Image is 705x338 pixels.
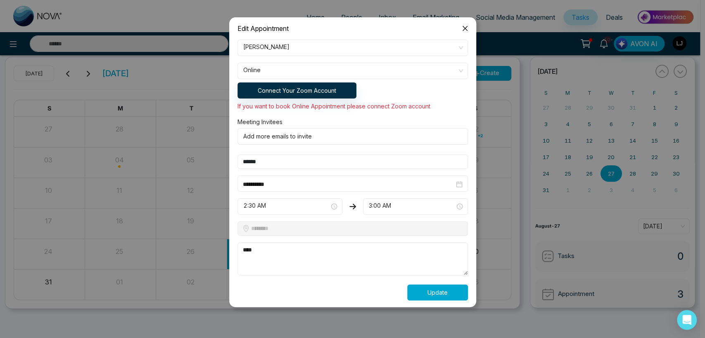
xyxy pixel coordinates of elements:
span: close [462,25,468,32]
button: Connect Your Zoom Account [237,82,356,99]
label: Meeting Invitees [237,117,282,128]
div: Open Intercom Messenger [677,310,697,330]
span: 2:30 AM [243,200,337,214]
span: 3:00 AM [369,200,462,214]
span: Online [243,64,462,78]
div: Edit Appointment [237,24,468,33]
span: Lokesh [243,41,462,55]
button: Update [407,284,468,300]
p: If you want to book Online Appointment please connect Zoom account [237,99,468,111]
a: Connect Your Zoom Account [237,84,356,92]
button: Close [454,17,476,40]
